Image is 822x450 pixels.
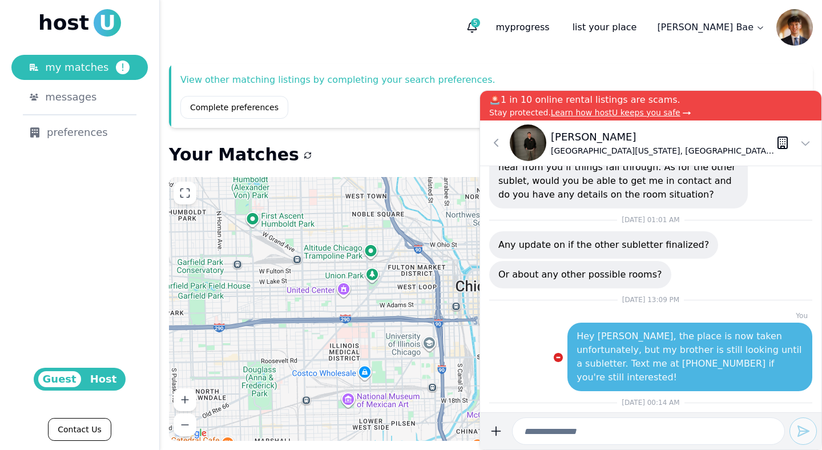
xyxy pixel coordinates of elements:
[116,61,130,74] span: !
[38,371,81,387] span: Guest
[776,9,813,46] img: Jackson Bae avatar
[462,17,482,38] button: 5
[650,16,772,39] a: [PERSON_NAME] Bae
[45,89,96,105] span: messages
[172,426,209,441] img: Google
[180,73,804,87] p: View other matching listings by completing your search preferences.
[489,93,812,107] p: 🚨1 in 10 online rental listings are scams.
[471,18,480,27] span: 5
[551,145,776,156] p: [GEOGRAPHIC_DATA][US_STATE], [GEOGRAPHIC_DATA] ([GEOGRAPHIC_DATA]) ' 26
[30,124,130,140] div: preferences
[489,107,812,118] p: Stay protected.
[11,55,148,80] a: my matches!
[86,371,122,387] span: Host
[496,22,510,33] span: my
[174,413,196,436] button: Zoom out
[38,11,89,34] span: host
[498,268,662,282] p: Or about any other possible rooms?
[174,388,196,411] button: Zoom in
[510,124,546,161] img: Daniel Dang avatar
[498,147,739,202] p: Thanks for getting back to me and I would love to hear from you if things fall through. As for th...
[94,9,121,37] span: U
[622,216,679,224] span: [DATE] 01:01 AM
[45,59,108,75] span: my matches
[577,330,803,384] p: Hey [PERSON_NAME], the place is now taken unfortunately, but my brother is still looking until a ...
[563,16,646,39] a: list your place
[180,96,288,119] a: Complete preferences
[657,21,753,34] p: [PERSON_NAME] Bae
[11,85,148,110] a: messages
[489,311,812,320] p: You
[174,182,196,204] button: Enter fullscreen
[551,108,680,117] span: Learn how hostU keeps you safe
[172,426,209,441] a: Open this area in Google Maps (opens a new window)
[487,16,559,39] p: progress
[622,399,679,407] span: [DATE] 00:14 AM
[551,129,776,145] p: [PERSON_NAME]
[169,144,299,165] h1: Your Matches
[38,9,121,37] a: hostU
[48,418,111,441] a: Contact Us
[622,296,679,304] span: [DATE] 13:09 PM
[11,120,148,145] a: preferences
[498,238,709,252] p: Any update on if the other subletter finalized?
